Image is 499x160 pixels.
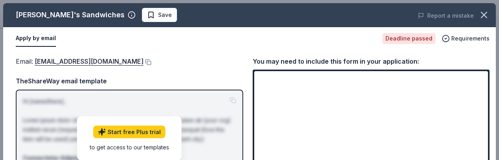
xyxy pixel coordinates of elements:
div: to get access to our templates [90,143,169,151]
div: You may need to include this form in your application: [253,56,490,66]
div: Deadline passed [382,33,436,44]
a: Start free Plus trial [93,125,166,138]
a: [EMAIL_ADDRESS][DOMAIN_NAME] [35,56,143,66]
div: [PERSON_NAME]'s Sandwiches [16,9,125,21]
button: Save [142,8,177,22]
button: Apply by email [16,30,56,47]
button: Report a mistake [418,11,474,20]
span: Email : [16,57,143,65]
span: Requirements [451,34,490,43]
span: Save [158,10,172,20]
button: Requirements [442,34,490,43]
div: TheShareWay email template [16,76,243,86]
